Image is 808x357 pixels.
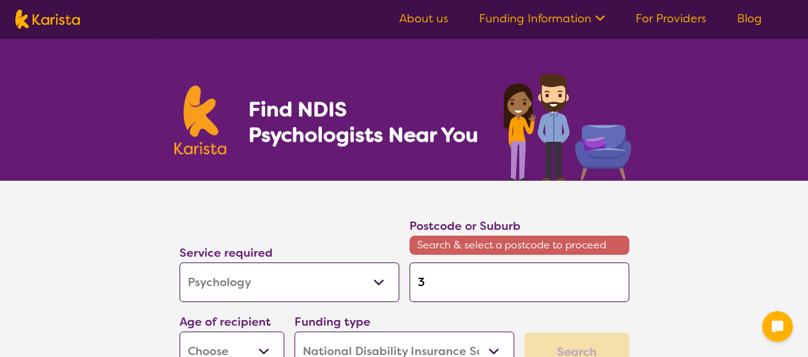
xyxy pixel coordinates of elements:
a: About us [399,11,448,26]
span: Search & select a postcode to proceed [409,236,629,255]
img: psychology [499,69,634,181]
a: Funding Information [479,11,605,26]
label: Age of recipient [179,314,271,330]
a: Blog [737,11,762,26]
h1: Find NDIS Psychologists Near You [248,96,484,148]
img: Karista logo [15,10,80,29]
input: Type [409,262,629,302]
img: Karista logo [174,86,227,155]
label: Service required [179,245,273,261]
a: For Providers [636,11,706,26]
label: Funding type [294,314,370,330]
label: Postcode or Suburb [409,218,521,234]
